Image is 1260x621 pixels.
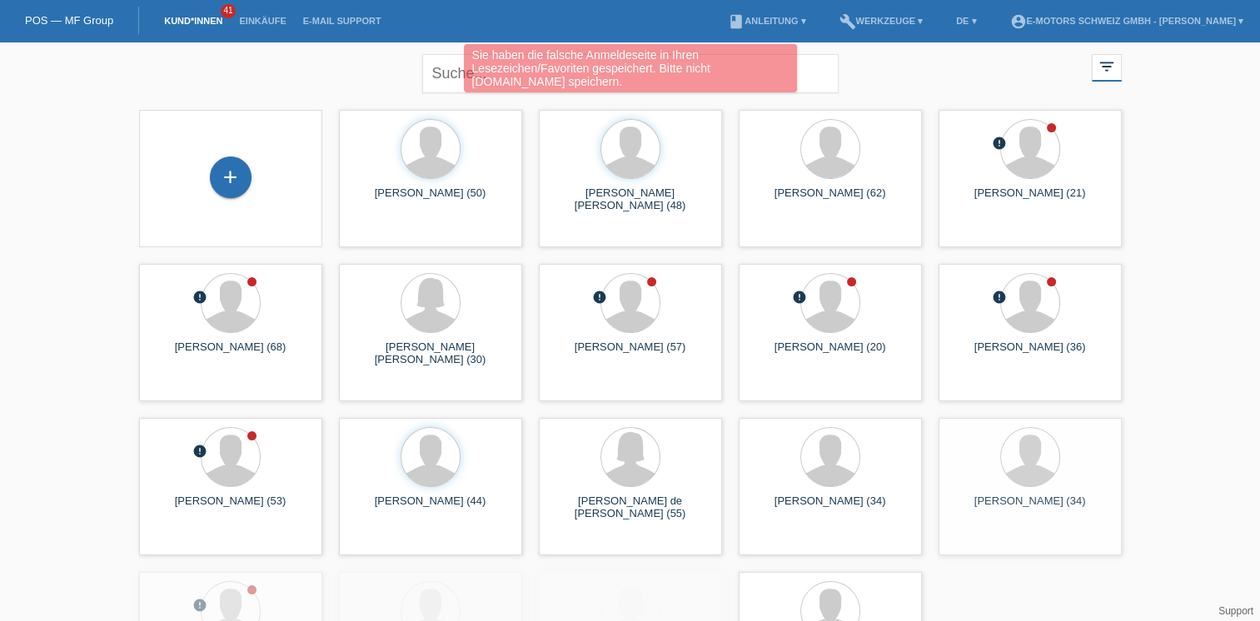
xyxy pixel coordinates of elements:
[952,494,1108,521] div: [PERSON_NAME] (34)
[552,340,709,367] div: [PERSON_NAME] (57)
[231,16,294,26] a: Einkäufe
[830,16,931,26] a: buildWerkzeuge ▾
[1098,57,1116,76] i: filter_list
[952,186,1108,213] div: [PERSON_NAME] (21)
[948,16,984,26] a: DE ▾
[792,290,807,305] i: error
[1009,13,1026,30] i: account_circle
[192,290,207,307] div: Unbestätigt, in Bearbeitung
[592,290,607,305] i: error
[221,4,236,18] span: 41
[720,16,814,26] a: bookAnleitung ▾
[752,340,909,367] div: [PERSON_NAME] (20)
[1001,16,1252,26] a: account_circleE-Motors Schweiz GmbH - [PERSON_NAME] ▾
[192,444,207,459] i: error
[192,598,207,615] div: Unbestätigt, in Bearbeitung
[152,340,309,367] div: [PERSON_NAME] (68)
[352,494,509,521] div: [PERSON_NAME] (44)
[192,444,207,461] div: Unbestätigt, in Bearbeitung
[1218,605,1253,617] a: Support
[839,13,855,30] i: build
[992,290,1007,305] i: error
[352,340,509,367] div: [PERSON_NAME] [PERSON_NAME] (30)
[464,44,797,92] div: Sie haben die falsche Anmeldeseite in Ihren Lesezeichen/Favoriten gespeichert. Bitte nicht [DOMAI...
[552,494,709,521] div: [PERSON_NAME] de [PERSON_NAME] (55)
[752,494,909,521] div: [PERSON_NAME] (34)
[992,136,1007,153] div: Unbestätigt, in Bearbeitung
[792,290,807,307] div: Unbestätigt, in Bearbeitung
[992,290,1007,307] div: Unbestätigt, in Bearbeitung
[952,340,1108,367] div: [PERSON_NAME] (36)
[592,290,607,307] div: Unbestätigt, in Bearbeitung
[211,163,251,191] div: Kund*in hinzufügen
[25,14,113,27] a: POS — MF Group
[552,186,709,213] div: [PERSON_NAME] [PERSON_NAME] (48)
[352,186,509,213] div: [PERSON_NAME] (50)
[192,290,207,305] i: error
[752,186,909,213] div: [PERSON_NAME] (62)
[152,494,309,521] div: [PERSON_NAME] (53)
[728,13,745,30] i: book
[156,16,231,26] a: Kund*innen
[192,598,207,613] i: error
[295,16,390,26] a: E-Mail Support
[992,136,1007,151] i: error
